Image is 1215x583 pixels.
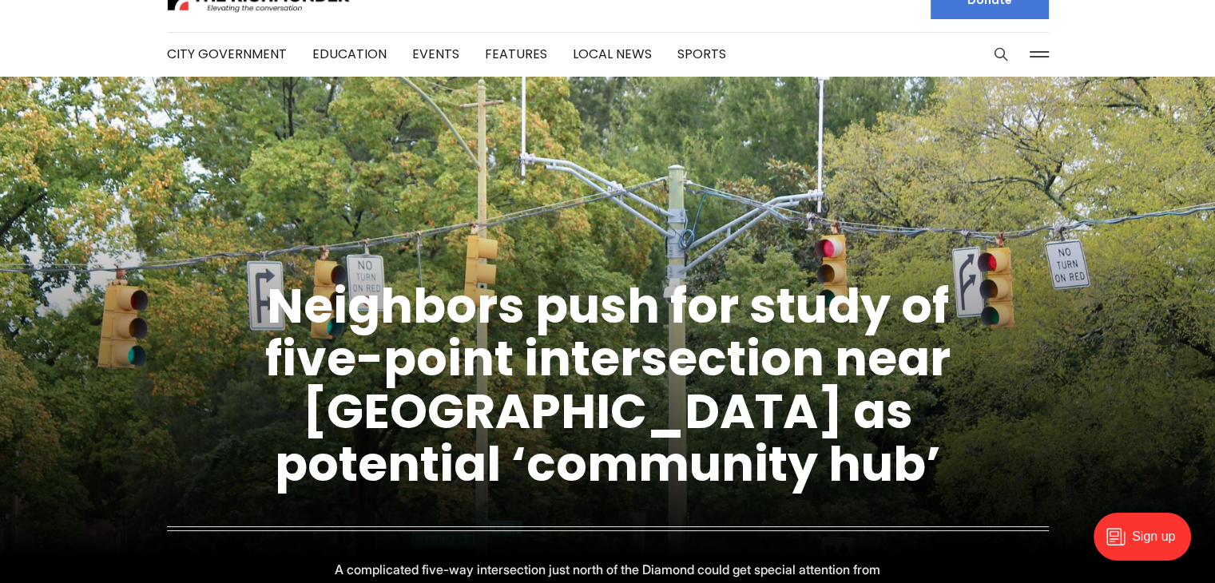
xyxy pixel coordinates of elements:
a: Neighbors push for study of five-point intersection near [GEOGRAPHIC_DATA] as potential ‘communit... [265,272,951,498]
a: Local News [573,45,652,63]
button: Search this site [989,42,1013,66]
a: Events [412,45,459,63]
a: Education [312,45,387,63]
a: Features [485,45,547,63]
a: Sports [677,45,726,63]
a: City Government [167,45,287,63]
iframe: portal-trigger [1080,505,1215,583]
